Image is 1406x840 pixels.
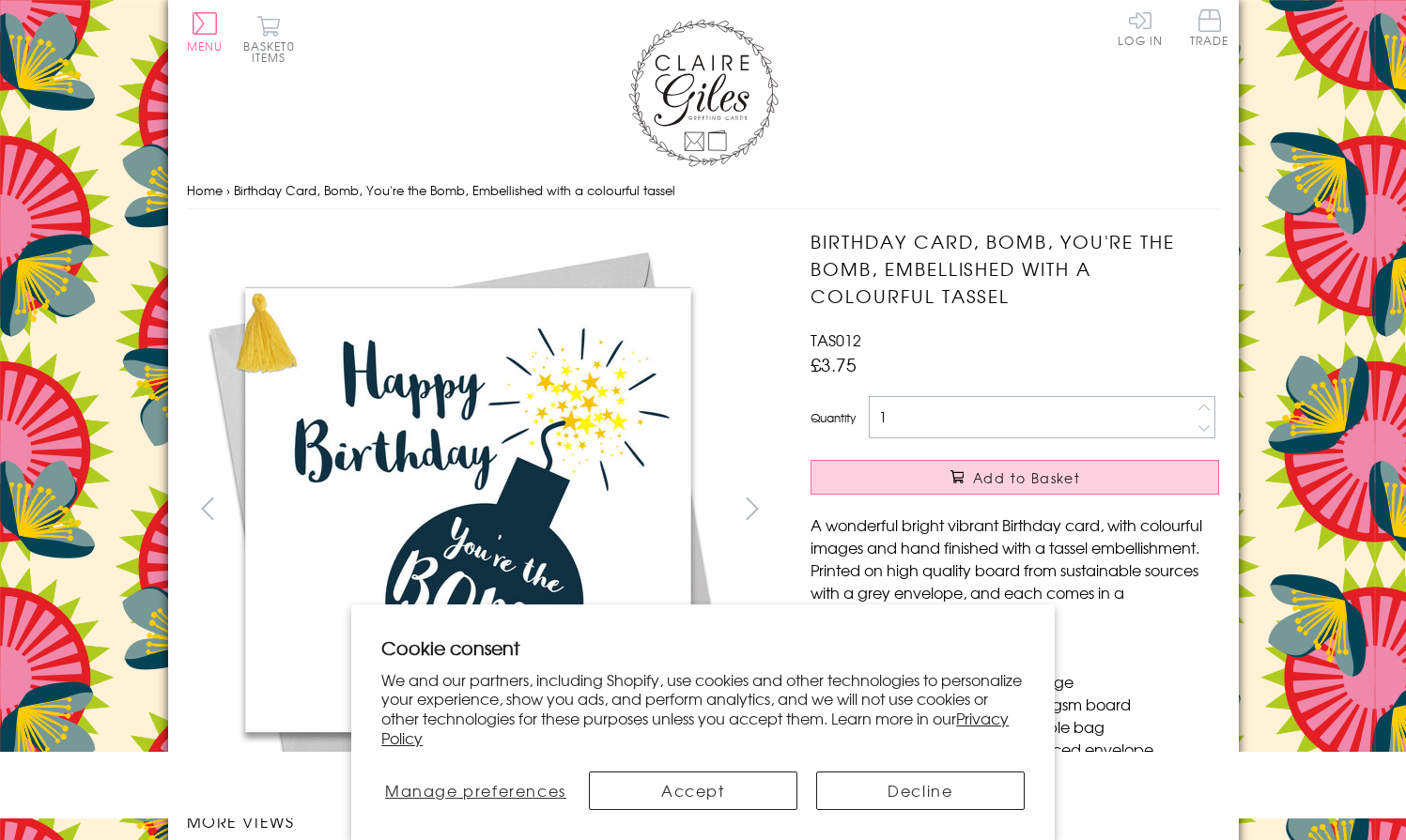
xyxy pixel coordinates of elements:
button: Decline [816,771,1025,810]
a: Home [187,181,223,199]
span: Menu [187,38,224,54]
span: TAS012 [811,328,861,351]
nav: breadcrumbs [187,172,1220,210]
span: 0 items [252,38,295,66]
h1: Birthday Card, Bomb, You're the Bomb, Embellished with a colourful tassel [811,228,1219,309]
a: Privacy Policy [381,707,1009,749]
img: Birthday Card, Bomb, You're the Bomb, Embellished with a colourful tassel [186,228,749,791]
span: › [226,181,230,199]
span: Trade [1190,9,1229,46]
h2: Cookie consent [381,634,1025,661]
button: Add to Basket [811,460,1219,495]
button: prev [187,487,229,529]
label: Quantity [811,409,856,426]
span: £3.75 [811,351,857,377]
span: Manage preferences [385,779,566,802]
a: Trade [1190,9,1229,50]
h3: More views [187,810,774,832]
button: next [731,487,773,529]
p: A wonderful bright vibrant Birthday card, with colourful images and hand finished with a tassel e... [811,513,1219,626]
p: We and our partners, including Shopify, use cookies and other technologies to personalize your ex... [381,670,1025,748]
span: Add to Basket [973,468,1080,487]
img: Birthday Card, Bomb, You're the Bomb, Embellished with a colourful tassel [773,228,1336,791]
button: Manage preferences [381,771,569,810]
span: Birthday Card, Bomb, You're the Bomb, Embellished with a colourful tassel [234,181,675,199]
img: Claire Giles Greetings Cards [628,19,779,167]
button: Basket0 items [243,15,295,63]
button: Menu [187,12,224,52]
button: Accept [589,771,797,810]
a: Log In [1118,9,1163,46]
